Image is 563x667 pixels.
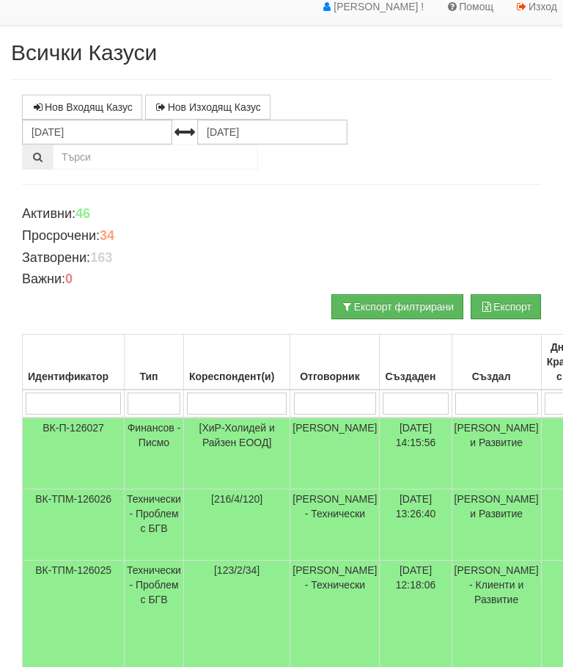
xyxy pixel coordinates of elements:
[380,335,452,390] th: Създаден: No sort applied, activate to apply an ascending sort
[214,564,260,576] span: [123/2/34]
[471,294,541,319] button: Експорт
[125,418,184,489] td: Финансов - Писмо
[100,228,114,243] b: 34
[127,366,181,387] div: Тип
[53,145,258,170] input: Търсене по Идентификатор, Бл/Вх/Ап, Тип, Описание, Моб. Номер, Имейл, Файл, Коментар,
[452,489,541,561] td: [PERSON_NAME] и Развитие
[380,489,452,561] td: [DATE] 13:26:40
[22,272,541,287] h4: Важни:
[23,335,125,390] th: Идентификатор: No sort applied, activate to apply an ascending sort
[22,251,541,266] h4: Затворени:
[23,418,125,489] td: ВК-П-126027
[455,366,539,387] div: Създал
[211,493,262,505] span: [216/4/120]
[290,335,380,390] th: Отговорник: No sort applied, activate to apply an ascending sort
[452,418,541,489] td: [PERSON_NAME] и Развитие
[290,418,380,489] td: [PERSON_NAME]
[22,95,142,120] a: Нов Входящ Казус
[25,366,122,387] div: Идентификатор
[452,335,541,390] th: Създал: No sort applied, activate to apply an ascending sort
[380,418,452,489] td: [DATE] 14:15:56
[11,40,552,65] h2: Всички Казуси
[65,271,73,286] b: 0
[292,366,377,387] div: Отговорник
[90,250,112,265] b: 163
[76,206,90,221] b: 46
[145,95,271,120] a: Нов Изходящ Казус
[22,229,541,244] h4: Просрочени:
[125,489,184,561] td: Технически - Проблем с БГВ
[199,422,275,448] span: [ХиР-Холидей и Райзен ЕООД]
[331,294,463,319] button: Експорт филтрирани
[183,335,290,390] th: Кореспондент(и): No sort applied, activate to apply an ascending sort
[22,207,541,222] h4: Активни:
[125,335,184,390] th: Тип: No sort applied, activate to apply an ascending sort
[23,489,125,561] td: ВК-ТПМ-126026
[382,366,449,387] div: Създаден
[290,489,380,561] td: [PERSON_NAME] - Технически
[186,366,287,387] div: Кореспондент(и)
